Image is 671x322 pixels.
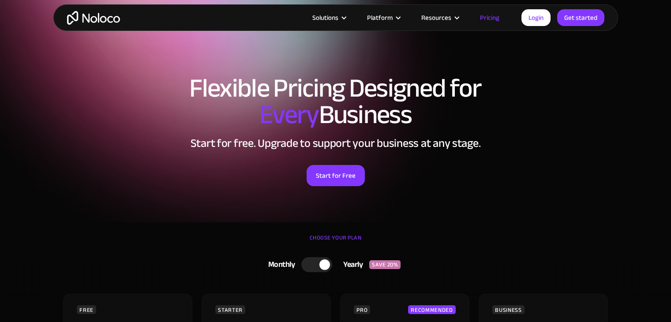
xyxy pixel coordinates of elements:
a: Pricing [469,12,510,23]
div: PRO [354,305,370,314]
a: Start for Free [307,165,365,186]
h1: Flexible Pricing Designed for Business [62,75,609,128]
div: Resources [421,12,451,23]
div: SAVE 20% [369,260,401,269]
div: FREE [77,305,96,314]
span: Every [259,90,319,139]
a: home [67,11,120,25]
a: Get started [557,9,604,26]
div: BUSINESS [492,305,524,314]
div: Solutions [312,12,338,23]
div: STARTER [215,305,245,314]
h2: Start for free. Upgrade to support your business at any stage. [62,137,609,150]
div: Resources [410,12,469,23]
div: RECOMMENDED [408,305,455,314]
div: Solutions [301,12,356,23]
div: Yearly [332,258,369,271]
div: Platform [367,12,393,23]
div: CHOOSE YOUR PLAN [62,231,609,253]
div: Monthly [257,258,302,271]
div: Platform [356,12,410,23]
a: Login [521,9,551,26]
